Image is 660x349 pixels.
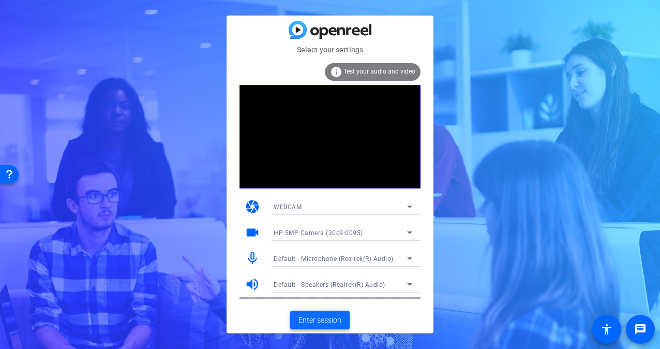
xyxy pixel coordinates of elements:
[245,225,260,240] mat-icon: videocam
[601,323,613,336] mat-icon: accessibility
[274,229,363,237] span: HP 5MP Camera (30c9:0095)
[227,44,433,55] mat-card-subtitle: Select your settings
[289,21,371,39] img: blue-gradient.svg
[274,281,385,288] span: Default - Speakers (Realtek(R) Audio)
[274,255,394,263] span: Default - Microphone (Realtek(R) Audio)
[298,315,341,326] span: Enter session
[245,251,260,266] mat-icon: mic_none
[245,199,260,214] mat-icon: camera
[343,68,415,75] span: Test your audio and video
[290,311,350,329] button: Enter session
[330,66,342,78] mat-icon: info
[634,323,647,336] mat-icon: message
[274,203,302,211] span: WEBCAM
[245,277,260,292] mat-icon: volume_up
